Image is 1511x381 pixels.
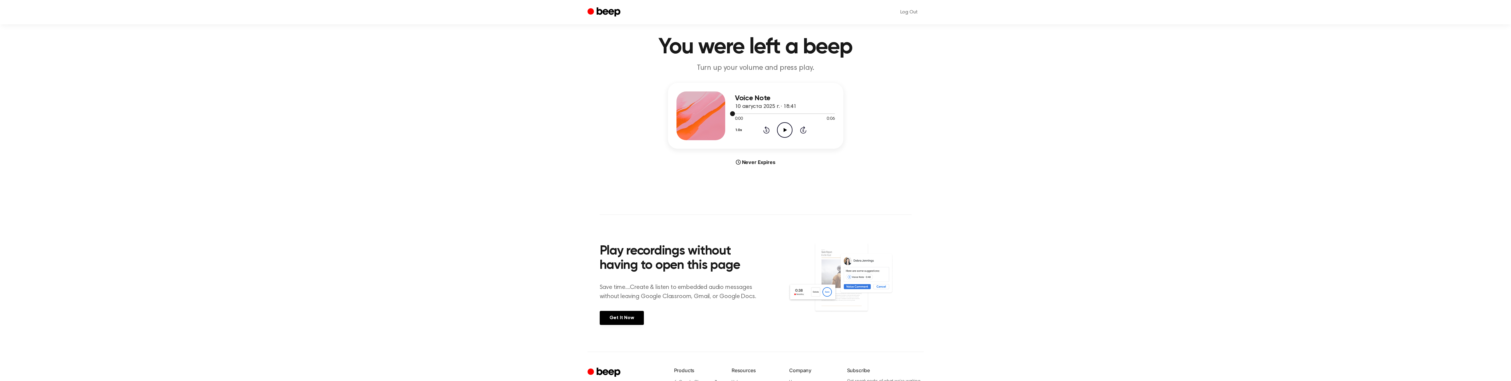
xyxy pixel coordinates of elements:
h2: Play recordings without having to open this page [600,244,764,273]
a: Cruip [588,367,622,379]
button: 1.0x [735,125,744,135]
span: 0:06 [827,116,835,122]
span: 0:00 [735,116,743,122]
div: Never Expires [668,158,843,166]
a: Beep [588,6,622,18]
h6: Company [789,367,837,374]
h3: Voice Note [735,94,835,102]
span: 10 августа 2025 г. · 18:41 [735,104,796,109]
p: Turn up your volume and press play. [639,63,873,73]
h6: Products [674,367,722,374]
img: Voice Comments on Docs and Recording Widget [788,242,911,324]
a: Log Out [894,5,924,20]
p: Save time....Create & listen to embedded audio messages without leaving Google Classroom, Gmail, ... [600,283,764,301]
h6: Subscribe [847,367,924,374]
a: Get It Now [600,311,644,325]
h6: Resources [732,367,779,374]
h1: You were left a beep [600,36,912,58]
